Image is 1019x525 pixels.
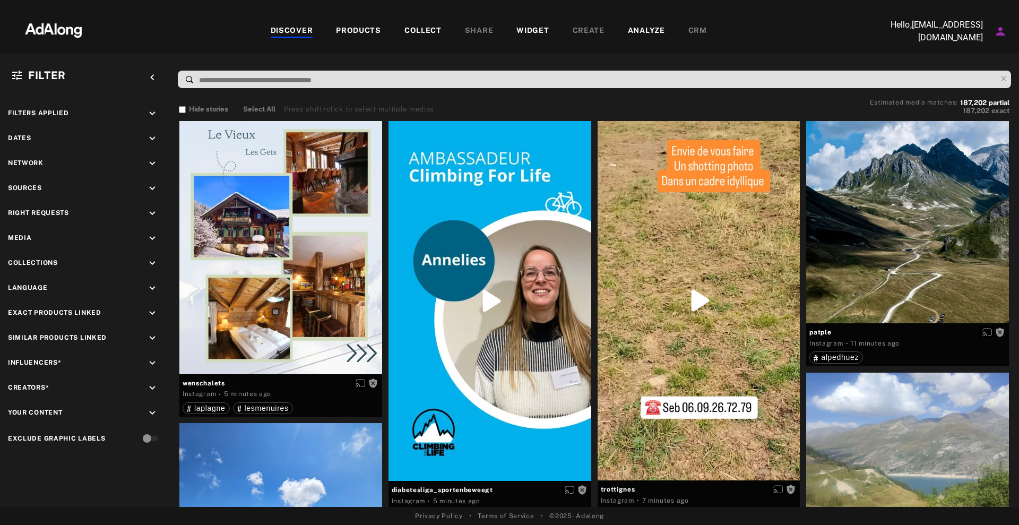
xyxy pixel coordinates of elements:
span: Rights not requested [577,486,587,493]
span: · [219,390,221,399]
span: Collections [8,259,58,266]
span: Similar Products Linked [8,334,107,341]
span: Sources [8,184,42,192]
div: CREATE [573,25,605,38]
a: Privacy Policy [415,511,463,521]
span: 187,202 [960,99,987,107]
span: diabetesliga_sportenbeweegt [392,485,588,495]
div: CRM [688,25,707,38]
span: Filters applied [8,109,69,117]
button: Select All [243,104,275,115]
i: keyboard_arrow_down [146,257,158,269]
div: Instagram [601,496,634,505]
div: WIDGET [516,25,549,38]
time: 2025-08-20T10:04:44.000Z [433,497,480,505]
span: Media [8,234,32,242]
span: · [637,496,640,505]
div: PRODUCTS [336,25,381,38]
i: keyboard_arrow_down [146,183,158,194]
span: Estimated media matches: [870,99,958,106]
button: Enable diffusion on this media [562,484,577,495]
button: 187,202partial [960,100,1009,106]
button: 187,202exact [870,106,1009,116]
div: lesmenuires [237,404,289,412]
i: keyboard_arrow_down [146,158,158,169]
i: keyboard_arrow_down [146,233,158,244]
span: Influencers* [8,359,61,366]
span: Filter [28,69,66,82]
button: Enable diffusion on this media [770,484,786,495]
span: Language [8,284,48,291]
div: ANALYZE [628,25,665,38]
button: Hide stories [179,104,228,115]
img: 63233d7d88ed69de3c212112c67096b6.png [7,13,100,45]
div: Exclude Graphic Labels [8,434,105,443]
p: Hello, [EMAIL_ADDRESS][DOMAIN_NAME] [877,19,983,44]
a: Terms of Service [478,511,534,521]
div: Instagram [183,389,216,399]
i: keyboard_arrow_down [146,133,158,144]
span: Rights not requested [786,485,796,493]
span: trottignes [601,485,797,494]
span: · [846,339,849,348]
span: · [428,497,430,505]
span: laplagne [194,404,226,412]
button: Enable diffusion on this media [979,326,995,338]
span: Your Content [8,409,62,416]
span: Exact Products Linked [8,309,101,316]
div: SHARE [465,25,494,38]
i: keyboard_arrow_down [146,332,158,344]
div: Press shift+click to select multiple medias [284,104,434,115]
span: 187,202 [963,107,989,115]
i: keyboard_arrow_down [146,307,158,319]
div: laplagne [187,404,226,412]
span: • [469,511,472,521]
i: keyboard_arrow_down [146,357,158,369]
span: Creators* [8,384,49,391]
span: Rights not requested [368,379,378,386]
div: Instagram [809,339,843,348]
i: keyboard_arrow_down [146,108,158,119]
i: keyboard_arrow_down [146,208,158,219]
span: Dates [8,134,31,142]
i: keyboard_arrow_down [146,382,158,394]
span: Right Requests [8,209,69,217]
span: alpedhuez [821,353,859,362]
span: Network [8,159,44,167]
span: Rights not requested [995,328,1005,335]
span: • [541,511,543,521]
span: wenschalets [183,378,379,388]
div: alpedhuez [814,354,859,361]
span: © 2025 - Adalong [549,511,604,521]
div: Instagram [392,496,425,506]
i: keyboard_arrow_down [146,407,158,419]
time: 2025-08-20T09:58:57.000Z [851,340,900,347]
div: Widget de chat [966,474,1019,525]
div: DISCOVER [271,25,313,38]
span: lesmenuires [245,404,289,412]
button: Enable diffusion on this media [352,377,368,389]
iframe: Chat Widget [966,474,1019,525]
i: keyboard_arrow_left [146,72,158,83]
i: keyboard_arrow_down [146,282,158,294]
button: Account settings [991,22,1009,40]
span: patple [809,328,1006,337]
time: 2025-08-20T10:03:06.000Z [642,497,689,504]
time: 2025-08-20T10:05:02.000Z [224,390,271,398]
div: COLLECT [404,25,442,38]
